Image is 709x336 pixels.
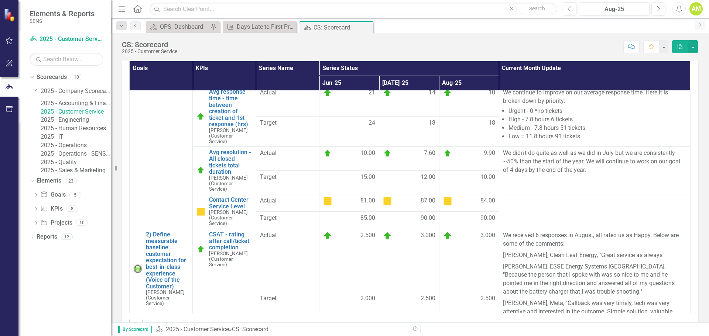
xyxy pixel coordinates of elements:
span: Elements & Reports [30,9,95,18]
img: On Target [196,112,205,121]
p: [PERSON_NAME], Clean Leaf Energy, "Great service as always" [503,250,686,261]
img: On Target [383,89,392,97]
img: At Risk [323,197,332,205]
div: Aug-25 [581,5,647,14]
span: Target [260,173,315,181]
button: Aug-25 [579,2,650,15]
div: » [155,325,404,334]
img: On Target [323,149,332,158]
span: 2.000 [360,294,375,303]
small: [PERSON_NAME] (Customer Service) [209,128,252,144]
span: 14 [429,89,435,97]
a: 2025 - Sales & Marketing [41,166,111,175]
div: CS: Scorecard [314,23,371,32]
a: 2025 - Customer Service [166,326,229,333]
img: At Risk [383,197,392,205]
a: Scorecards [37,73,67,82]
img: On Target [196,166,205,175]
a: 2025 - Human Resources [41,124,111,133]
span: 3.000 [421,231,435,240]
li: High - 7.8 hours 6 tickets [508,115,686,124]
span: 7.60 [424,149,435,158]
a: Elements [37,177,61,185]
span: 21 [369,89,375,97]
img: Green: On Track [133,264,142,273]
a: 2025 - Customer Service [41,108,111,116]
a: 2) Define measurable baseline customer expectation for best-in-class experience (Voice of the Cus... [146,231,189,290]
input: Search ClearPoint... [150,3,557,15]
a: Avg resolution - All closed tickets total duration [209,149,252,175]
span: 81.00 [360,197,375,205]
span: Search [529,6,545,11]
span: Actual [260,89,315,97]
span: 9.90 [484,149,495,158]
span: 3.000 [480,231,495,240]
div: 5 [69,192,81,198]
span: 90.00 [480,214,495,222]
a: CSAT - rating after call/ticket completion [209,231,252,251]
p: [PERSON_NAME], Meta, "Callback was very timely, tech was very attentive and interested in the out... [503,298,686,326]
p: We continue to improve on our average response time. Here it is broken down by priority: [503,89,686,105]
img: At Risk [443,197,452,205]
small: [PERSON_NAME] (Customer Service) [209,209,252,226]
a: Goals [40,191,65,199]
span: Actual [260,231,315,240]
div: CS: Scorecard [232,326,268,333]
span: 84.00 [480,197,495,205]
a: 2025 - Customer Service [30,35,103,44]
span: 10.00 [360,149,375,158]
img: On Target [443,149,452,158]
img: On Target [323,89,332,97]
a: Projects [40,219,72,227]
img: On Target [196,245,205,254]
div: 10 [71,74,82,80]
span: 2.500 [480,294,495,303]
span: 2.500 [421,294,435,303]
span: Target [260,119,315,127]
div: OPS: Dashboard [160,22,209,31]
span: 18 [429,119,435,127]
span: 2.500 [360,231,375,240]
small: [PERSON_NAME] (Customer Service) [209,251,252,267]
p: We received 6 responses in August, all rated us as Happy. Below are some of the comments: [503,231,686,250]
span: 24 [369,119,375,127]
a: KPIs [40,205,62,213]
a: 2025 - Accounting & Finance [41,99,111,108]
span: By Scorecard [118,326,152,333]
img: At Risk [196,207,205,216]
img: On Target [443,231,452,240]
a: 2025 - Company Scorecard [41,87,111,96]
span: 10 [489,89,495,97]
small: [PERSON_NAME] (Customer Service) [146,290,189,306]
img: On Target [383,149,392,158]
button: AM [689,2,703,15]
li: Urgent - 0 *no tickets [508,107,686,115]
img: On Target [323,231,332,240]
a: Days Late to First Promise Date (on late orders) [225,22,295,31]
div: 10 [76,220,88,226]
img: On Target [443,89,452,97]
small: SENS [30,18,95,24]
a: 2025 - Quality [41,158,111,167]
a: OPS: Dashboard [148,22,209,31]
p: We didn't do quite as well as we did in July but we are consistently ~50% than the start of the y... [503,149,686,174]
a: 2025 - Operations [41,141,111,150]
a: Reports [37,233,57,241]
span: 85.00 [360,214,375,222]
span: 87.00 [421,197,435,205]
a: 2025 - IT [41,133,111,141]
div: 8 [66,206,78,212]
button: Search [518,4,555,14]
span: Actual [260,149,315,157]
img: On Target [383,231,392,240]
span: 90.00 [421,214,435,222]
a: Avg response time - time between creation of ticket and 1st response (hrs) [209,89,252,128]
input: Search Below... [30,53,103,66]
img: ClearPoint Strategy [3,8,17,21]
div: CS: Scorecard [122,41,177,49]
p: [PERSON_NAME], ESSE Energy Systems [GEOGRAPHIC_DATA], "Because the person that I spoke with was s... [503,261,686,298]
div: Days Late to First Promise Date (on late orders) [237,22,295,31]
div: 2025 - Customer Service [122,49,177,54]
small: [PERSON_NAME] (Customer Service) [209,175,252,192]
